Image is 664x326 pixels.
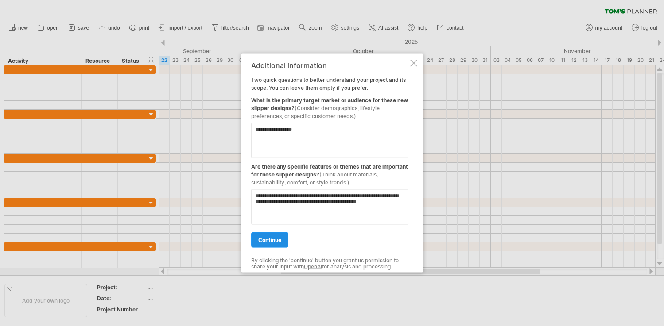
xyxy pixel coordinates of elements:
div: Are there any specific features or themes that are important for these slipper designs? [251,158,408,186]
div: Additional information [251,61,408,69]
div: By clicking the 'continue' button you grant us permission to share your input with for analysis a... [251,257,408,270]
span: (Consider demographics, lifestyle preferences, or specific customer needs.) [251,104,380,119]
a: OpenAI [304,263,322,270]
div: Two quick questions to better understand your project and its scope. You can leave them empty if ... [251,61,408,265]
span: continue [258,236,281,243]
div: What is the primary target market or audience for these new slipper designs? [251,92,408,120]
a: continue [251,232,288,247]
